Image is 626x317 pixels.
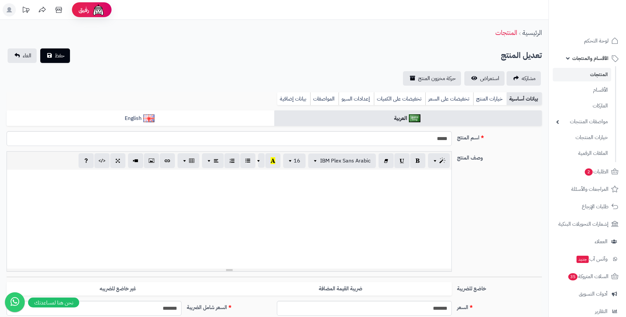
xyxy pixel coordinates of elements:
[553,269,622,284] a: السلات المتروكة35
[310,92,339,105] a: المواصفات
[473,92,507,105] a: خيارات المنتج
[553,115,611,129] a: مواصفات المنتجات
[553,199,622,215] a: طلبات الإرجاع
[454,301,544,311] label: السعر
[595,237,608,246] span: العملاء
[17,3,34,18] a: تحديثات المنصة
[92,3,105,16] img: ai-face.png
[579,289,608,299] span: أدوات التسويق
[7,110,274,127] a: English
[553,83,611,97] a: الأقسام
[507,92,542,105] a: بيانات أساسية
[184,301,274,311] label: السعر شامل الضريبة
[79,6,89,14] span: رفيق
[495,28,517,38] a: المنتجات
[23,52,31,60] span: الغاء
[454,151,544,162] label: وصف المنتج
[571,185,609,194] span: المراجعات والأسئلة
[582,202,609,211] span: طلبات الإرجاع
[568,273,578,280] span: 35
[584,167,609,176] span: الطلبات
[294,157,300,165] span: 16
[553,286,622,302] a: أدوات التسويق
[454,131,544,142] label: اسم المنتج
[8,48,37,63] a: الغاء
[568,272,609,281] span: السلات المتروكة
[558,219,609,229] span: إشعارات التحويلات البنكية
[283,154,306,168] button: 16
[522,28,542,38] a: الرئيسية
[55,52,65,60] span: حفظ
[576,254,608,264] span: وآتس آب
[584,36,609,45] span: لوحة التحكم
[553,99,611,113] a: الماركات
[418,74,456,82] span: حركة مخزون المنتج
[553,146,611,160] a: الملفات الرقمية
[572,54,609,63] span: الأقسام والمنتجات
[577,256,589,263] span: جديد
[522,74,536,82] span: مشاركه
[553,68,611,81] a: المنتجات
[585,168,593,176] span: 2
[143,114,155,122] img: English
[553,251,622,267] a: وآتس آبجديد
[7,282,229,296] label: غير خاضع للضريبه
[464,71,505,86] a: استعراض
[403,71,461,86] a: حركة مخزون المنتج
[553,234,622,249] a: العملاء
[339,92,374,105] a: إعدادات السيو
[581,15,620,29] img: logo-2.png
[229,282,452,296] label: ضريبة القيمة المضافة
[595,307,608,316] span: التقارير
[553,181,622,197] a: المراجعات والأسئلة
[374,92,425,105] a: تخفيضات على الكميات
[277,92,310,105] a: بيانات إضافية
[553,33,622,49] a: لوحة التحكم
[501,49,542,62] h2: تعديل المنتج
[553,216,622,232] a: إشعارات التحويلات البنكية
[553,130,611,145] a: خيارات المنتجات
[507,71,541,86] a: مشاركه
[409,114,420,122] img: العربية
[320,157,371,165] span: IBM Plex Sans Arabic
[454,282,544,293] label: خاضع للضريبة
[480,74,499,82] span: استعراض
[308,154,376,168] button: IBM Plex Sans Arabic
[274,110,542,127] a: العربية
[553,164,622,180] a: الطلبات2
[425,92,473,105] a: تخفيضات على السعر
[40,48,70,63] button: حفظ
